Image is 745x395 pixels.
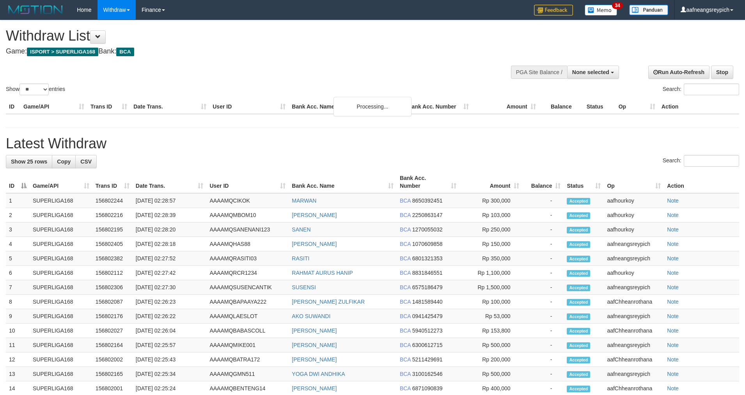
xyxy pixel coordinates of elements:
[133,309,207,324] td: [DATE] 02:26:22
[6,324,30,338] td: 10
[92,251,133,266] td: 156802382
[206,171,289,193] th: User ID: activate to sort column ascending
[133,222,207,237] td: [DATE] 02:28:20
[412,226,443,233] span: Copy 1270055032 to clipboard
[397,171,459,193] th: Bank Acc. Number: activate to sort column ascending
[567,270,590,277] span: Accepted
[616,100,658,114] th: Op
[206,280,289,295] td: AAAAMQSUSENCANTIK
[130,100,209,114] th: Date Trans.
[604,237,664,251] td: aafneangsreypich
[30,222,92,237] td: SUPERLIGA168
[522,222,564,237] td: -
[584,100,616,114] th: Status
[459,222,522,237] td: Rp 250,000
[6,84,65,95] label: Show entries
[400,241,411,247] span: BCA
[92,171,133,193] th: Trans ID: activate to sort column ascending
[92,338,133,352] td: 156802164
[604,208,664,222] td: aafhourkoy
[289,171,397,193] th: Bank Acc. Name: activate to sort column ascending
[6,48,489,55] h4: Game: Bank:
[30,309,92,324] td: SUPERLIGA168
[459,280,522,295] td: Rp 1,500,000
[92,208,133,222] td: 156802216
[20,84,49,95] select: Showentries
[30,208,92,222] td: SUPERLIGA168
[412,327,443,334] span: Copy 5940512273 to clipboard
[206,338,289,352] td: AAAAMQMIKE001
[604,193,664,208] td: aafhourkoy
[6,237,30,251] td: 4
[459,193,522,208] td: Rp 300,000
[667,356,679,363] a: Note
[400,226,411,233] span: BCA
[133,280,207,295] td: [DATE] 02:27:30
[459,309,522,324] td: Rp 53,000
[133,295,207,309] td: [DATE] 02:26:23
[663,84,739,95] label: Search:
[92,295,133,309] td: 156802087
[6,222,30,237] td: 3
[459,338,522,352] td: Rp 500,000
[404,100,472,114] th: Bank Acc. Number
[522,266,564,280] td: -
[92,266,133,280] td: 156802112
[116,48,134,56] span: BCA
[711,66,733,79] a: Stop
[30,295,92,309] td: SUPERLIGA168
[6,280,30,295] td: 7
[667,226,679,233] a: Note
[667,342,679,348] a: Note
[604,367,664,381] td: aafneangsreypich
[292,356,337,363] a: [PERSON_NAME]
[400,371,411,377] span: BCA
[400,212,411,218] span: BCA
[604,266,664,280] td: aafhourkoy
[567,371,590,378] span: Accepted
[20,100,87,114] th: Game/API
[459,352,522,367] td: Rp 200,000
[30,266,92,280] td: SUPERLIGA168
[412,197,443,204] span: Copy 8650392451 to clipboard
[292,299,365,305] a: [PERSON_NAME] ZULFIKAR
[412,212,443,218] span: Copy 2250863147 to clipboard
[604,222,664,237] td: aafhourkoy
[522,280,564,295] td: -
[133,338,207,352] td: [DATE] 02:25:57
[292,197,316,204] a: MARWAN
[30,324,92,338] td: SUPERLIGA168
[459,171,522,193] th: Amount: activate to sort column ascending
[412,313,443,319] span: Copy 0941425479 to clipboard
[292,371,345,377] a: YOGA DWI ANDHIKA
[92,324,133,338] td: 156802027
[459,237,522,251] td: Rp 150,000
[6,171,30,193] th: ID: activate to sort column descending
[92,237,133,251] td: 156802405
[604,280,664,295] td: aafneangsreypich
[522,193,564,208] td: -
[522,338,564,352] td: -
[57,158,71,165] span: Copy
[658,100,739,114] th: Action
[567,299,590,306] span: Accepted
[30,237,92,251] td: SUPERLIGA168
[667,385,679,391] a: Note
[648,66,710,79] a: Run Auto-Refresh
[522,352,564,367] td: -
[667,255,679,262] a: Note
[667,327,679,334] a: Note
[206,222,289,237] td: AAAAMQSANENANI123
[292,327,337,334] a: [PERSON_NAME]
[667,197,679,204] a: Note
[133,352,207,367] td: [DATE] 02:25:43
[30,280,92,295] td: SUPERLIGA168
[92,280,133,295] td: 156802306
[412,241,443,247] span: Copy 1070609858 to clipboard
[412,299,443,305] span: Copy 1481589440 to clipboard
[412,284,443,290] span: Copy 6575186479 to clipboard
[92,352,133,367] td: 156802002
[30,251,92,266] td: SUPERLIGA168
[206,324,289,338] td: AAAAMQBABASCOLL
[80,158,92,165] span: CSV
